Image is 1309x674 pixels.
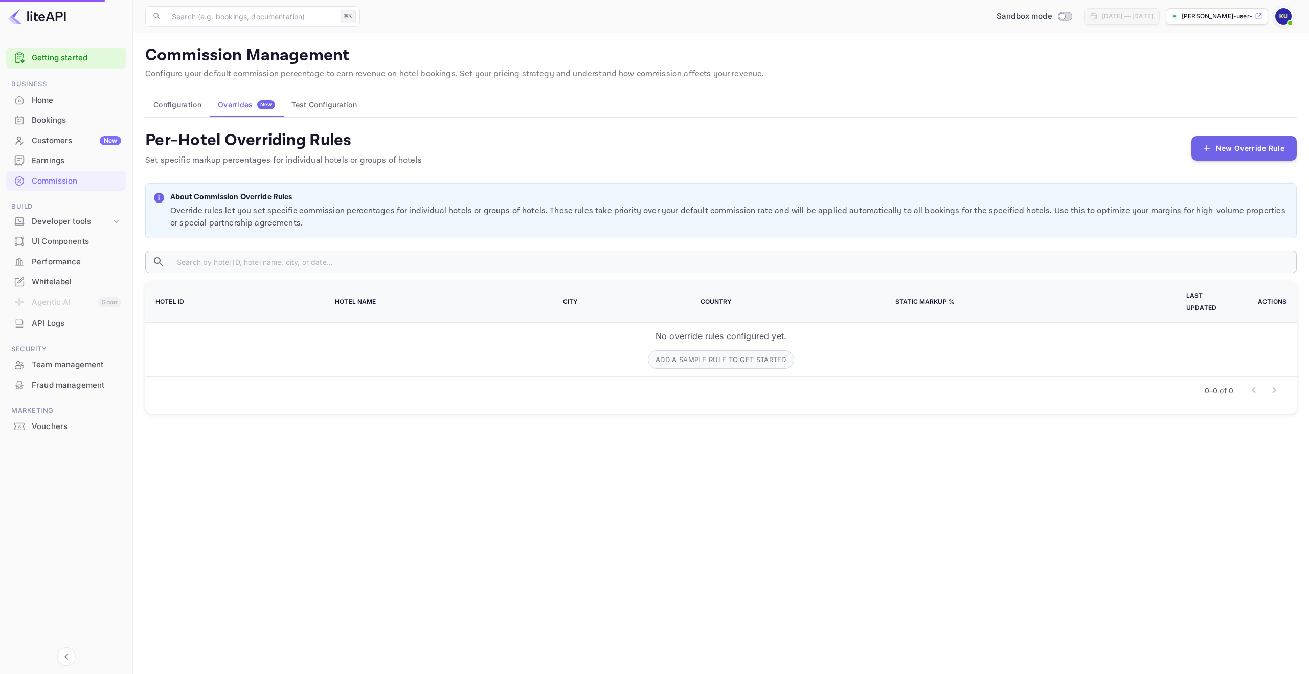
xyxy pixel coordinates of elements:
[997,11,1052,23] span: Sandbox mode
[883,281,1174,323] th: Static Markup %
[32,379,121,391] div: Fraud management
[257,101,275,108] span: New
[6,417,126,437] div: Vouchers
[323,281,550,323] th: Hotel Name
[100,136,121,145] div: New
[1275,8,1292,25] img: Kasper User
[32,256,121,268] div: Performance
[57,647,76,666] button: Collapse navigation
[6,355,126,374] a: Team management
[6,355,126,375] div: Team management
[32,421,121,433] div: Vouchers
[32,276,121,288] div: Whitelabel
[992,11,1076,23] div: Switch to Production mode
[6,171,126,190] a: Commission
[8,8,66,25] img: LiteAPI logo
[6,344,126,355] span: Security
[145,68,1297,80] p: Configure your default commission percentage to earn revenue on hotel bookings. Set your pricing ...
[145,281,323,323] th: Hotel ID
[6,375,126,394] a: Fraud management
[32,216,111,228] div: Developer tools
[6,417,126,436] a: Vouchers
[1102,12,1153,21] div: [DATE] — [DATE]
[6,151,126,171] div: Earnings
[6,252,126,271] a: Performance
[648,350,794,369] button: Add a sample rule to get started
[1182,12,1253,21] p: [PERSON_NAME]-user-nxcbp.nuit...
[6,48,126,69] div: Getting started
[1191,136,1297,161] button: New Override Rule
[32,155,121,167] div: Earnings
[1246,281,1297,323] th: Actions
[6,91,126,110] div: Home
[283,93,365,117] button: Test Configuration
[32,175,121,187] div: Commission
[218,100,275,109] div: Overrides
[6,232,126,252] div: UI Components
[341,10,356,23] div: ⌘K
[551,281,688,323] th: City
[1174,281,1246,323] th: Last Updated
[145,46,1297,66] p: Commission Management
[6,151,126,170] a: Earnings
[32,318,121,329] div: API Logs
[6,272,126,292] div: Whitelabel
[145,154,422,167] p: Set specific markup percentages for individual hotels or groups of hotels
[6,272,126,291] a: Whitelabel
[6,131,126,151] div: CustomersNew
[32,359,121,371] div: Team management
[166,6,336,27] input: Search (e.g. bookings, documentation)
[32,95,121,106] div: Home
[170,192,1288,204] p: About Commission Override Rules
[169,251,1297,273] input: Search by hotel ID, hotel name, city, or date...
[6,405,126,416] span: Marketing
[32,236,121,248] div: UI Components
[6,232,126,251] a: UI Components
[6,131,126,150] a: CustomersNew
[6,213,126,231] div: Developer tools
[6,313,126,333] div: API Logs
[6,375,126,395] div: Fraud management
[170,205,1288,230] p: Override rules let you set specific commission percentages for individual hotels or groups of hot...
[6,171,126,191] div: Commission
[158,193,160,203] p: i
[6,110,126,130] div: Bookings
[32,52,121,64] a: Getting started
[656,330,786,342] p: No override rules configured yet.
[6,252,126,272] div: Performance
[6,313,126,332] a: API Logs
[688,281,883,323] th: Country
[6,91,126,109] a: Home
[6,201,126,212] span: Build
[32,135,121,147] div: Customers
[145,93,210,117] button: Configuration
[32,115,121,126] div: Bookings
[1205,385,1233,396] p: 0–0 of 0
[6,110,126,129] a: Bookings
[6,79,126,90] span: Business
[145,130,422,150] h4: Per-Hotel Overriding Rules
